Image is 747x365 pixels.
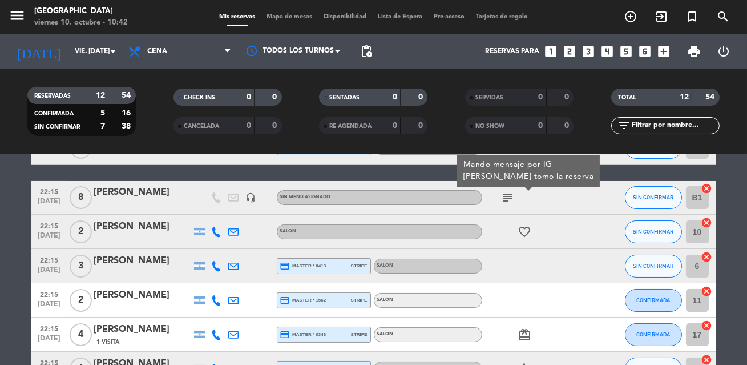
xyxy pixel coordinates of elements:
i: search [716,10,730,23]
span: 4 [70,323,92,346]
div: [PERSON_NAME] [94,185,191,200]
span: SIN CONFIRMAR [633,263,673,269]
span: master * 0346 [280,330,326,340]
div: [GEOGRAPHIC_DATA] [34,6,128,17]
span: [DATE] [35,266,64,279]
span: 8 [70,186,92,209]
span: SALON [280,229,297,234]
span: CONFIRMADA [34,111,74,117]
i: menu [9,7,26,24]
span: Tarjetas de regalo [470,14,534,20]
div: LOG OUT [709,34,738,69]
i: [DATE] [9,39,69,64]
strong: 0 [564,93,571,101]
strong: 0 [247,93,251,101]
button: SIN CONFIRMAR [625,255,682,278]
div: [PERSON_NAME] [94,254,191,268]
strong: 7 [100,122,105,130]
strong: 0 [272,122,279,130]
span: Pre-acceso [428,14,470,20]
i: favorite_border [518,225,532,239]
span: [DATE] [35,335,64,348]
span: CHECK INS [184,95,215,101]
span: Mapa de mesas [261,14,318,20]
strong: 0 [418,93,425,101]
i: looks_3 [581,44,596,59]
span: 3 [70,255,92,278]
i: credit_card [280,261,290,271]
span: Reservas para [485,47,539,55]
i: looks_6 [637,44,652,59]
span: 2 [70,220,92,243]
span: pending_actions [360,45,373,58]
button: CONFIRMADA [625,323,682,346]
strong: 0 [539,93,543,101]
span: RE AGENDADA [329,123,372,129]
i: credit_card [280,330,290,340]
span: CONFIRMADA [636,331,670,338]
span: [DATE] [35,300,64,314]
strong: 0 [393,93,397,101]
div: viernes 10. octubre - 10:42 [34,17,128,29]
span: master * 1562 [280,295,326,306]
strong: 12 [96,91,105,99]
span: stripe [351,331,368,338]
strong: 0 [247,122,251,130]
span: Disponibilidad [318,14,372,20]
span: master * 0413 [280,261,326,271]
strong: 16 [122,109,133,117]
i: headset_mic [246,192,256,203]
strong: 12 [680,93,689,101]
span: NO SHOW [475,123,504,129]
span: SIN CONFIRMAR [633,194,673,200]
i: cancel [701,286,713,297]
span: 22:15 [35,287,64,300]
i: cancel [701,251,713,263]
button: CONFIRMADA [625,289,682,312]
span: print [687,45,701,58]
span: stripe [351,262,368,270]
span: SIN CONFIRMAR [633,228,673,235]
span: CONFIRMADA [636,297,670,303]
strong: 54 [122,91,133,99]
span: 22:15 [35,322,64,335]
i: filter_list [617,119,631,133]
i: looks_one [543,44,558,59]
span: SENTADAS [329,95,360,101]
span: 2 [70,289,92,312]
strong: 0 [272,93,279,101]
i: exit_to_app [655,10,668,23]
span: Sin menú asignado [280,195,331,199]
i: add_circle_outline [624,10,637,23]
span: CANCELADA [184,123,219,129]
i: credit_card [280,295,290,306]
i: arrow_drop_down [106,45,120,58]
div: [PERSON_NAME] [94,219,191,234]
span: SIN CONFIRMAR [34,124,80,130]
span: stripe [351,296,368,304]
span: Mis reservas [213,14,261,20]
i: subject [501,191,515,204]
span: 1 Visita [97,338,120,347]
span: SALON [377,263,394,268]
span: SALON [377,298,394,302]
span: Lista de Espera [372,14,428,20]
button: SIN CONFIRMAR [625,220,682,243]
input: Filtrar por nombre... [631,119,719,132]
i: turned_in_not [685,10,699,23]
strong: 0 [393,122,397,130]
span: Cena [147,47,167,55]
span: [DATE] [35,198,64,211]
i: looks_two [562,44,577,59]
span: [DATE] [35,232,64,245]
div: [PERSON_NAME] [94,322,191,337]
span: 22:15 [35,219,64,232]
span: SALON [377,332,394,336]
i: looks_5 [619,44,633,59]
span: TOTAL [618,95,636,101]
span: 22:15 [35,253,64,266]
i: cancel [701,183,713,194]
strong: 38 [122,122,133,130]
span: RESERVADAS [34,93,71,99]
div: [PERSON_NAME] [94,288,191,303]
